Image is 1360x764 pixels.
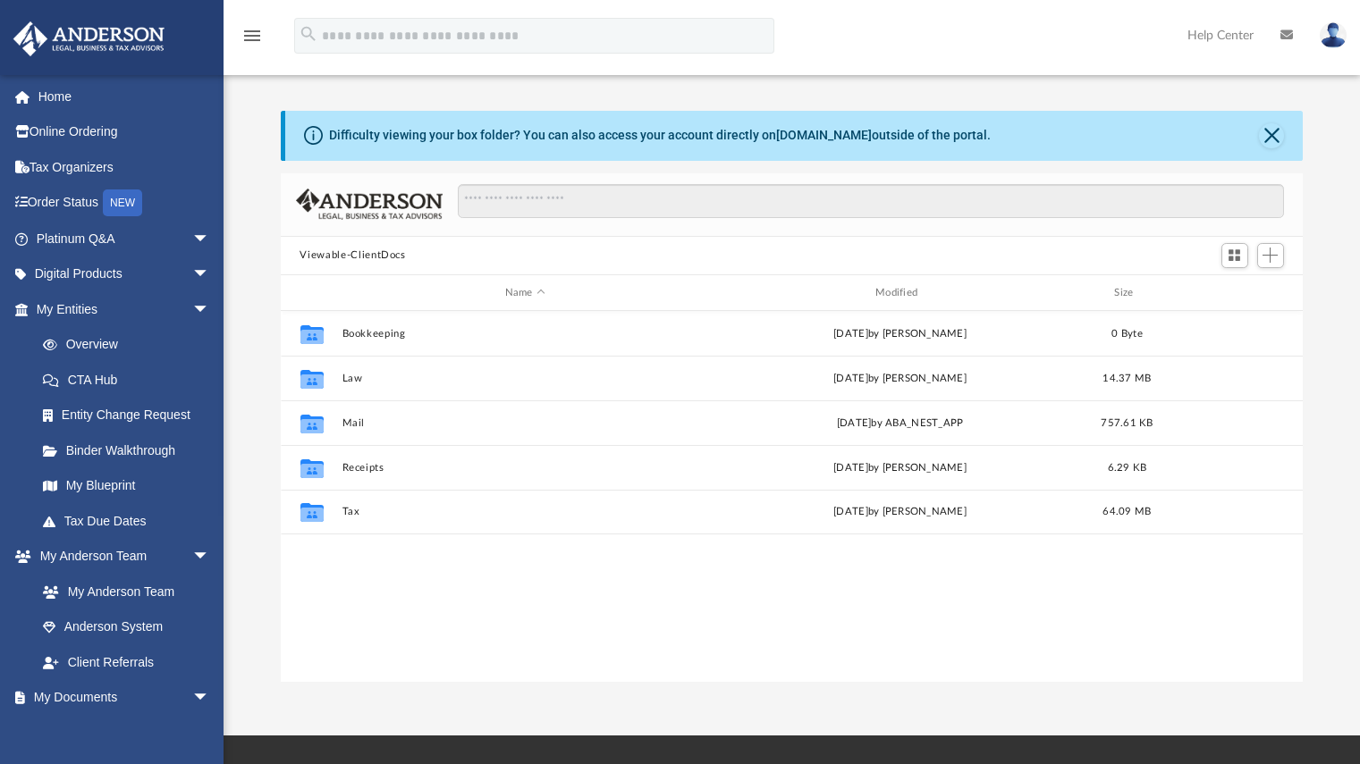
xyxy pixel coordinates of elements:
div: Size [1091,285,1162,301]
a: Order StatusNEW [13,185,237,222]
span: 6.29 KB [1107,463,1146,473]
a: [DOMAIN_NAME] [776,128,872,142]
i: menu [241,25,263,46]
a: Home [13,79,237,114]
div: Difficulty viewing your box folder? You can also access your account directly on outside of the p... [329,126,991,145]
a: menu [241,34,263,46]
span: 757.61 KB [1101,418,1153,428]
a: Client Referrals [25,644,228,680]
button: Mail [342,417,708,429]
a: My Entitiesarrow_drop_down [13,291,237,327]
a: My Documentsarrow_drop_down [13,680,228,716]
div: Modified [716,285,1084,301]
button: Tax [342,507,708,518]
button: Receipts [342,462,708,474]
span: arrow_drop_down [192,256,228,293]
img: User Pic [1320,22,1347,48]
i: search [299,24,318,44]
div: [DATE] by ABA_NEST_APP [716,416,1083,432]
span: arrow_drop_down [192,221,228,257]
div: id [288,285,333,301]
a: My Blueprint [25,468,228,504]
span: 0 Byte [1111,329,1143,339]
a: Platinum Q&Aarrow_drop_down [13,221,237,256]
a: My Anderson Teamarrow_drop_down [13,539,228,575]
button: Viewable-ClientDocs [300,248,405,264]
span: arrow_drop_down [192,680,228,717]
button: Law [342,373,708,384]
div: NEW [103,189,142,216]
span: arrow_drop_down [192,539,228,575]
button: Add [1257,243,1284,268]
a: Tax Due Dates [25,503,237,539]
a: My Anderson Team [25,574,219,609]
a: Overview [25,327,237,363]
a: CTA Hub [25,362,237,398]
img: Anderson Advisors Platinum Portal [8,21,170,56]
span: [DATE] [833,508,868,517]
div: grid [281,311,1304,682]
button: Switch to Grid View [1221,243,1248,268]
span: 64.09 MB [1102,508,1151,517]
a: Digital Productsarrow_drop_down [13,256,237,292]
span: 14.37 MB [1102,374,1151,383]
a: Entity Change Request [25,398,237,433]
a: Anderson System [25,609,228,645]
a: Online Ordering [13,114,237,150]
button: Close [1259,123,1284,148]
a: Binder Walkthrough [25,432,237,468]
div: [DATE] by [PERSON_NAME] [716,460,1083,476]
div: id [1170,285,1296,301]
input: Search files and folders [458,184,1283,218]
span: arrow_drop_down [192,291,228,328]
button: Bookkeeping [342,328,708,340]
div: by [PERSON_NAME] [716,505,1083,521]
div: [DATE] by [PERSON_NAME] [716,326,1083,342]
div: [DATE] by [PERSON_NAME] [716,371,1083,387]
div: Name [341,285,708,301]
a: Tax Organizers [13,149,237,185]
